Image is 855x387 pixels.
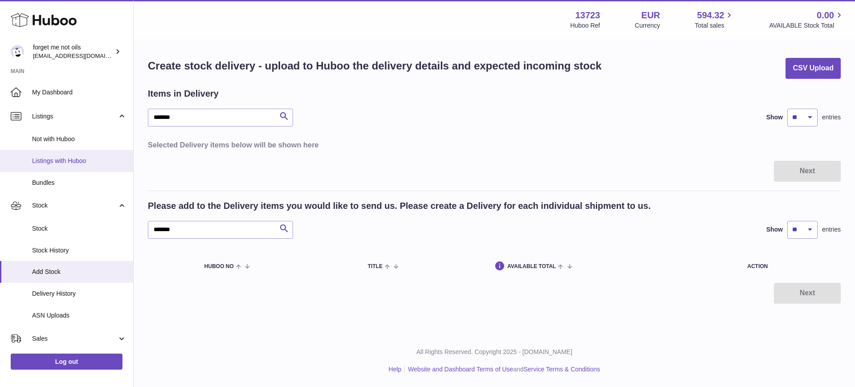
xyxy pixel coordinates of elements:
[148,59,602,73] h1: Create stock delivery - upload to Huboo the delivery details and expected incoming stock
[148,88,219,100] h2: Items in Delivery
[32,135,126,143] span: Not with Huboo
[11,354,122,370] a: Log out
[11,45,24,58] img: forgetmenothf@gmail.com
[32,179,126,187] span: Bundles
[786,58,841,79] button: CSV Upload
[148,200,651,212] h2: Please add to the Delivery items you would like to send us. Please create a Delivery for each ind...
[368,264,383,269] span: Title
[817,9,834,21] span: 0.00
[769,9,844,30] a: 0.00 AVAILABLE Stock Total
[695,9,734,30] a: 594.32 Total sales
[32,201,117,210] span: Stock
[641,9,660,21] strong: EUR
[769,21,844,30] span: AVAILABLE Stock Total
[570,21,600,30] div: Huboo Ref
[141,348,848,356] p: All Rights Reserved. Copyright 2025 - [DOMAIN_NAME]
[32,157,126,165] span: Listings with Huboo
[32,311,126,320] span: ASN Uploads
[32,112,117,121] span: Listings
[148,140,841,150] h3: Selected Delivery items below will be shown here
[635,21,660,30] div: Currency
[747,264,832,269] div: Action
[32,224,126,233] span: Stock
[695,21,734,30] span: Total sales
[575,9,600,21] strong: 13723
[766,225,783,234] label: Show
[32,246,126,255] span: Stock History
[524,366,600,373] a: Service Terms & Conditions
[32,289,126,298] span: Delivery History
[32,334,117,343] span: Sales
[408,366,513,373] a: Website and Dashboard Terms of Use
[822,225,841,234] span: entries
[32,88,126,97] span: My Dashboard
[507,264,556,269] span: AVAILABLE Total
[204,264,234,269] span: Huboo no
[766,113,783,122] label: Show
[822,113,841,122] span: entries
[389,366,402,373] a: Help
[32,268,126,276] span: Add Stock
[405,365,600,374] li: and
[697,9,724,21] span: 594.32
[33,43,113,60] div: forget me not oils
[33,52,131,59] span: [EMAIL_ADDRESS][DOMAIN_NAME]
